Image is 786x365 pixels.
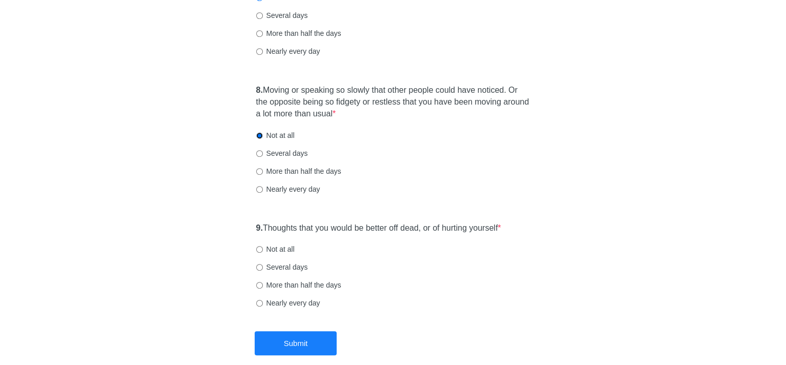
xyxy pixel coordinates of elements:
[256,184,320,194] label: Nearly every day
[256,86,263,94] strong: 8.
[256,224,263,232] strong: 9.
[256,30,263,37] input: More than half the days
[256,298,320,308] label: Nearly every day
[256,10,308,21] label: Several days
[256,282,263,289] input: More than half the days
[256,150,263,157] input: Several days
[256,262,308,272] label: Several days
[256,246,263,253] input: Not at all
[256,264,263,271] input: Several days
[256,166,341,176] label: More than half the days
[256,130,295,140] label: Not at all
[256,280,341,290] label: More than half the days
[256,148,308,158] label: Several days
[256,132,263,139] input: Not at all
[255,331,337,355] button: Submit
[256,244,295,254] label: Not at all
[256,48,263,55] input: Nearly every day
[256,222,501,234] label: Thoughts that you would be better off dead, or of hurting yourself
[256,46,320,56] label: Nearly every day
[256,168,263,175] input: More than half the days
[256,12,263,19] input: Several days
[256,186,263,193] input: Nearly every day
[256,28,341,38] label: More than half the days
[256,300,263,307] input: Nearly every day
[256,85,530,120] label: Moving or speaking so slowly that other people could have noticed. Or the opposite being so fidge...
